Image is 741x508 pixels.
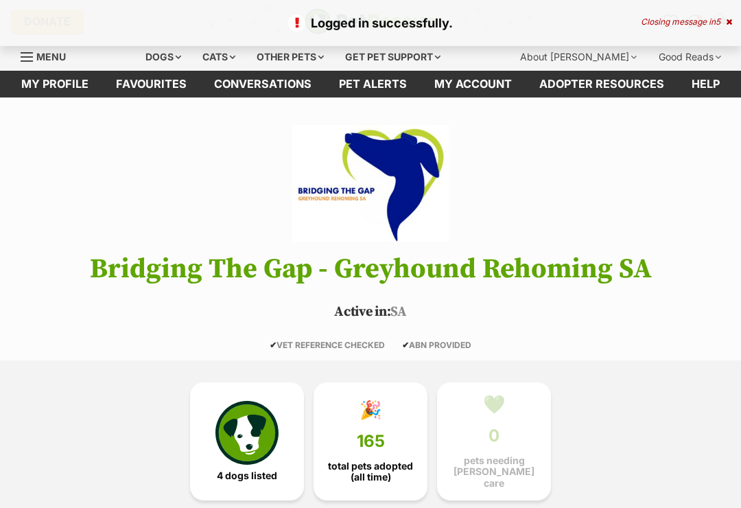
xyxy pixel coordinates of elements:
[336,43,450,71] div: Get pet support
[21,43,75,68] a: Menu
[190,382,304,500] a: 4 dogs listed
[449,455,539,488] span: pets needing [PERSON_NAME] care
[649,43,731,71] div: Good Reads
[314,382,427,500] a: 🎉 165 total pets adopted (all time)
[193,43,245,71] div: Cats
[36,51,66,62] span: Menu
[526,71,678,97] a: Adopter resources
[510,43,646,71] div: About [PERSON_NAME]
[483,394,505,415] div: 💚
[357,432,385,451] span: 165
[102,71,200,97] a: Favourites
[247,43,333,71] div: Other pets
[334,303,390,321] span: Active in:
[136,43,191,71] div: Dogs
[217,470,277,481] span: 4 dogs listed
[489,426,499,446] span: 0
[292,125,449,242] img: Bridging The Gap - Greyhound Rehoming SA
[8,71,102,97] a: My profile
[270,340,277,350] icon: ✔
[421,71,526,97] a: My account
[215,401,279,464] img: petrescue-icon-eee76f85a60ef55c4a1927667547b313a7c0e82042636edf73dce9c88f694885.svg
[270,340,385,350] span: VET REFERENCE CHECKED
[200,71,325,97] a: conversations
[402,340,409,350] icon: ✔
[402,340,471,350] span: ABN PROVIDED
[678,71,733,97] a: Help
[437,382,551,500] a: 💚 0 pets needing [PERSON_NAME] care
[325,71,421,97] a: Pet alerts
[325,461,416,483] span: total pets adopted (all time)
[360,400,381,420] div: 🎉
